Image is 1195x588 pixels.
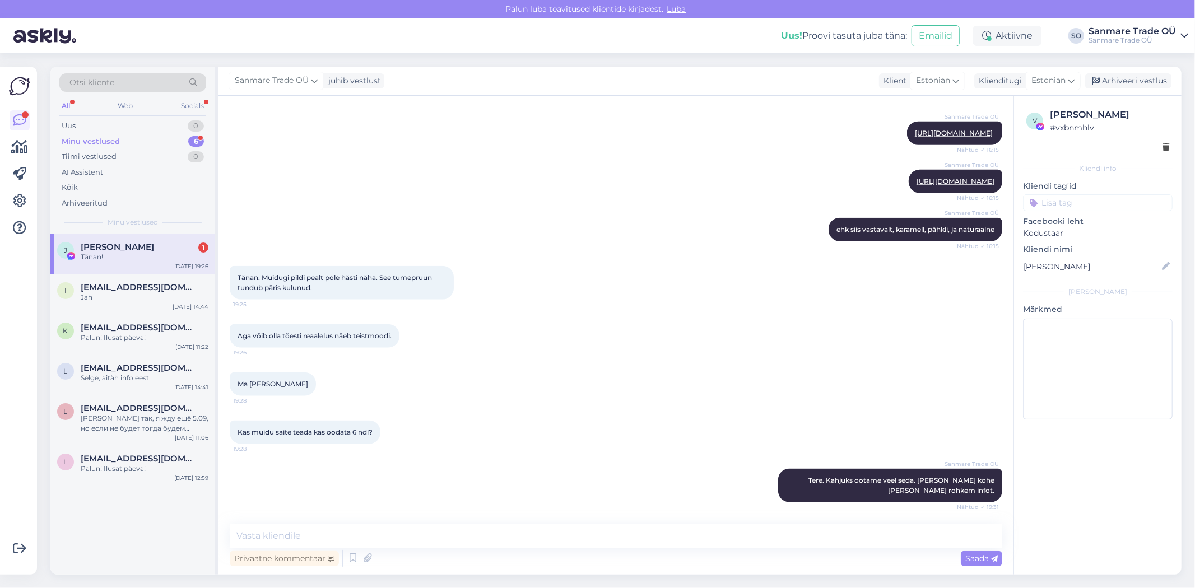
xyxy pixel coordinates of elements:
[238,273,434,292] span: Tänan. Muidugi pildi pealt pole hästi näha. See tumepruun tundub päris kulunud.
[81,292,208,302] div: Jah
[59,99,72,113] div: All
[174,383,208,391] div: [DATE] 14:41
[81,413,208,433] div: [PERSON_NAME] так, я жду ещё 5.09, но если не будет тогда будем решать о возврате денег!
[1050,122,1169,134] div: # vxbnmhlv
[664,4,690,14] span: Luba
[917,177,994,185] a: [URL][DOMAIN_NAME]
[1023,227,1173,239] p: Kodustaar
[179,99,206,113] div: Socials
[916,74,950,87] span: Estonian
[116,99,136,113] div: Web
[81,464,208,474] div: Palun! Ilusat päeva!
[781,29,907,43] div: Proovi tasuta juba täna:
[62,182,78,193] div: Kõik
[233,348,275,357] span: 19:26
[233,445,275,453] span: 19:28
[1023,164,1173,174] div: Kliendi info
[957,242,999,250] span: Nähtud ✓ 16:15
[81,454,197,464] span: labioliver@outlook.com
[238,332,392,340] span: Aga võib olla tõesti reaalelus näeb teistmoodi.
[81,363,197,373] span: labioliver@outlook.com
[175,343,208,351] div: [DATE] 11:22
[81,373,208,383] div: Selge, aitäh info eest.
[324,75,381,87] div: juhib vestlust
[973,26,1041,46] div: Aktiivne
[64,407,68,416] span: l
[1089,27,1188,45] a: Sanmare Trade OÜSanmare Trade OÜ
[198,242,208,253] div: 1
[62,167,103,178] div: AI Assistent
[808,476,996,494] span: Tere. Kahjuks ootame veel seda. [PERSON_NAME] kohe [PERSON_NAME] rohkem infot.
[1023,244,1173,255] p: Kliendi nimi
[957,194,999,202] span: Nähtud ✓ 16:15
[69,77,114,88] span: Otsi kliente
[836,225,994,234] span: ehk siis vastavalt, karamell, pähkli, ja naturaalne
[62,151,117,162] div: Tiimi vestlused
[945,460,999,468] span: Sanmare Trade OÜ
[188,120,204,132] div: 0
[174,262,208,270] div: [DATE] 19:26
[233,396,275,405] span: 19:28
[233,300,275,309] span: 19:25
[62,120,76,132] div: Uus
[1023,304,1173,315] p: Märkmed
[188,151,204,162] div: 0
[1024,260,1160,273] input: Lisa nimi
[957,503,999,511] span: Nähtud ✓ 19:31
[174,474,208,482] div: [DATE] 12:59
[781,30,802,41] b: Uus!
[64,286,67,295] span: i
[1031,74,1066,87] span: Estonian
[915,129,993,137] a: [URL][DOMAIN_NAME]
[1023,194,1173,211] input: Lisa tag
[188,136,204,147] div: 6
[81,333,208,343] div: Palun! Ilusat päeva!
[175,433,208,442] div: [DATE] 11:06
[81,282,197,292] span: ilyasw516@gmail.com
[81,403,197,413] span: lenchikshvudka@gmail.com
[173,302,208,311] div: [DATE] 14:44
[1050,108,1169,122] div: [PERSON_NAME]
[912,25,960,46] button: Emailid
[1068,28,1084,44] div: SO
[64,367,68,375] span: l
[230,551,339,566] div: Privaatne kommentaar
[238,428,373,436] span: Kas muidu saite teada kas oodata 6 ndl?
[945,113,999,121] span: Sanmare Trade OÜ
[81,323,197,333] span: ktambets@gmaul.com
[9,76,30,97] img: Askly Logo
[81,242,154,252] span: Jekaterina Dubinina
[974,75,1022,87] div: Klienditugi
[1085,73,1171,88] div: Arhiveeri vestlus
[63,326,68,335] span: k
[965,553,998,563] span: Saada
[957,146,999,154] span: Nähtud ✓ 16:15
[1023,216,1173,227] p: Facebooki leht
[945,209,999,217] span: Sanmare Trade OÜ
[1089,36,1176,45] div: Sanmare Trade OÜ
[1023,180,1173,192] p: Kliendi tag'id
[64,458,68,466] span: l
[238,380,308,388] span: Ma [PERSON_NAME]
[81,252,208,262] div: Tǎnan!
[62,198,108,209] div: Arhiveeritud
[1023,287,1173,297] div: [PERSON_NAME]
[1089,27,1176,36] div: Sanmare Trade OÜ
[62,136,120,147] div: Minu vestlused
[64,246,67,254] span: J
[945,161,999,169] span: Sanmare Trade OÜ
[108,217,158,227] span: Minu vestlused
[235,74,309,87] span: Sanmare Trade OÜ
[879,75,906,87] div: Klient
[1033,116,1037,125] span: v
